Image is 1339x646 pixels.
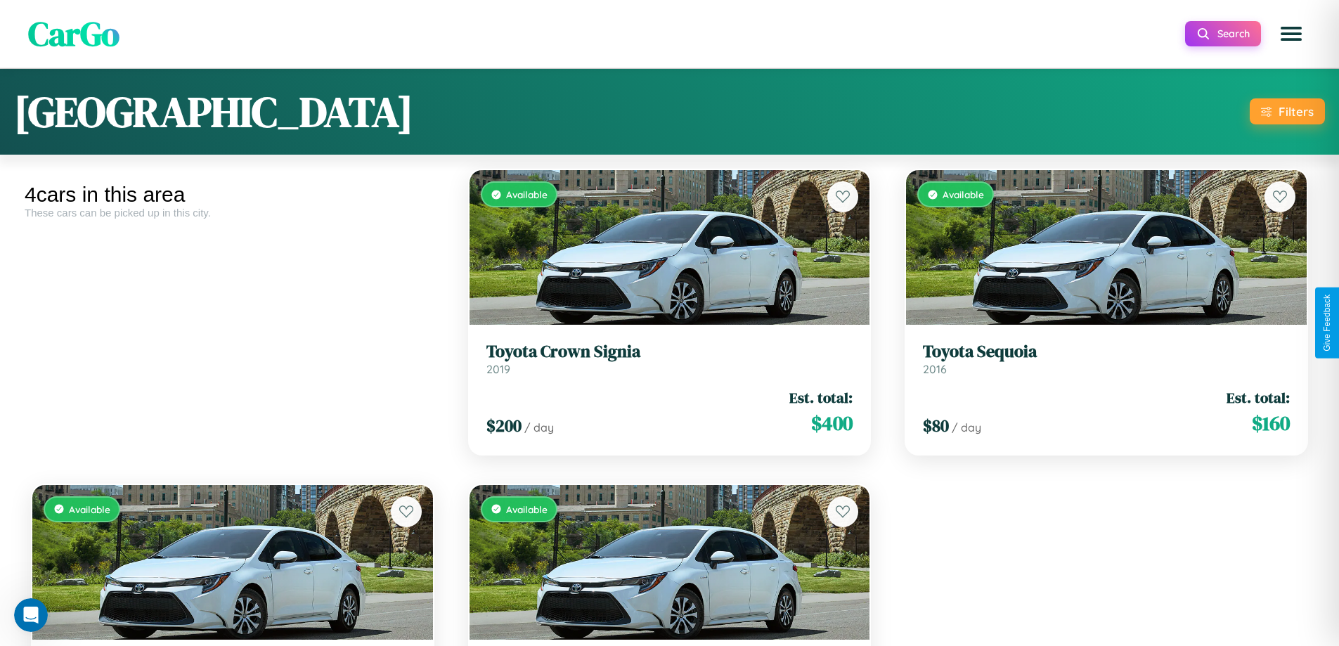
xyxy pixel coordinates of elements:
div: 4 cars in this area [25,183,441,207]
span: 2019 [486,362,510,376]
h3: Toyota Sequoia [923,342,1290,362]
span: Available [943,188,984,200]
div: Give Feedback [1322,295,1332,351]
span: Available [506,188,548,200]
span: / day [952,420,981,434]
iframe: Intercom live chat [14,598,48,632]
h3: Toyota Crown Signia [486,342,853,362]
button: Filters [1250,98,1325,124]
span: 2016 [923,362,947,376]
span: CarGo [28,11,119,57]
span: Est. total: [789,387,853,408]
a: Toyota Crown Signia2019 [486,342,853,376]
span: Search [1217,27,1250,40]
button: Search [1185,21,1261,46]
a: Toyota Sequoia2016 [923,342,1290,376]
span: $ 80 [923,414,949,437]
span: Available [506,503,548,515]
button: Open menu [1272,14,1311,53]
div: Filters [1279,104,1314,119]
span: / day [524,420,554,434]
span: $ 200 [486,414,522,437]
h1: [GEOGRAPHIC_DATA] [14,83,413,141]
span: Available [69,503,110,515]
span: $ 400 [811,409,853,437]
div: These cars can be picked up in this city. [25,207,441,219]
span: $ 160 [1252,409,1290,437]
span: Est. total: [1227,387,1290,408]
